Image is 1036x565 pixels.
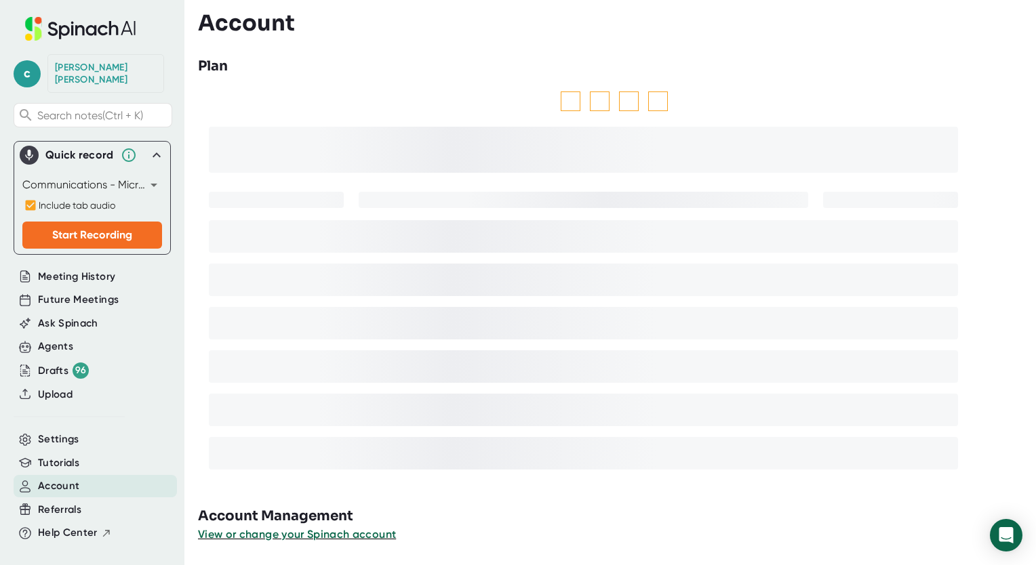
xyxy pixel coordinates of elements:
div: Drafts [38,362,89,379]
div: Record both your microphone and the audio from your browser tab (e.g., videos, meetings, etc.) [22,197,162,213]
button: Referrals [38,502,81,518]
button: Start Recording [22,222,162,249]
span: Search notes (Ctrl + K) [37,109,143,122]
button: Future Meetings [38,292,119,308]
span: Help Center [38,525,98,541]
h3: Account [198,10,295,36]
span: View or change your Spinach account [198,528,396,541]
div: Chris Fleming [55,62,157,85]
span: Start Recording [52,228,132,241]
span: c [14,60,41,87]
div: Quick record [20,142,165,169]
button: Upload [38,387,73,402]
span: Include tab audio [39,200,115,211]
div: Quick record [45,148,114,162]
button: Help Center [38,525,112,541]
button: Tutorials [38,455,79,471]
button: Agents [38,339,73,354]
div: Communications - Microphone Array on SoundWire Device (SoundWire Audio) [22,174,162,196]
button: Ask Spinach [38,316,98,331]
h3: Plan [198,56,228,77]
div: 96 [73,362,89,379]
h3: Account Management [198,506,1036,526]
button: Settings [38,432,79,447]
button: Account [38,478,79,494]
button: Meeting History [38,269,115,285]
button: Drafts 96 [38,362,89,379]
div: Open Intercom Messenger [990,519,1022,551]
button: View or change your Spinach account [198,526,396,543]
